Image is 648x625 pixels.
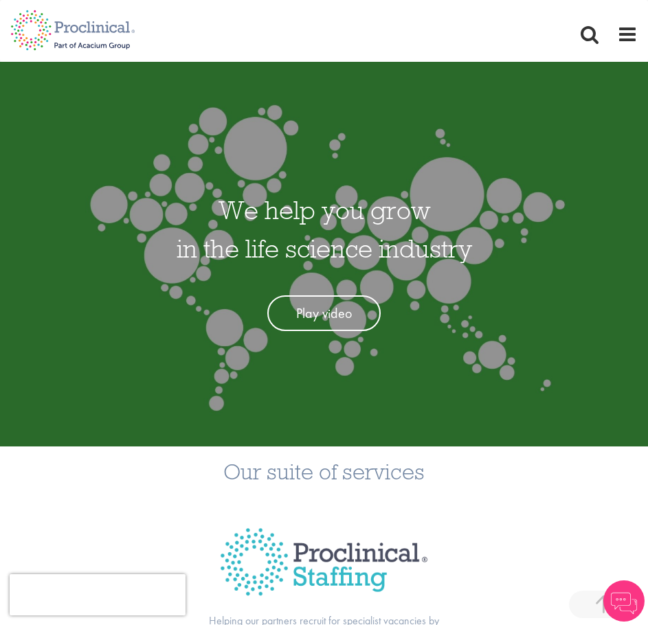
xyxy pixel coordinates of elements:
iframe: reCAPTCHA [10,574,186,615]
h1: We help you grow in the life science industry [177,191,472,268]
h3: Our suite of services [10,460,638,483]
a: Play video [267,295,381,332]
img: Chatbot [603,580,645,622]
img: Proclinical Title [203,510,445,613]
